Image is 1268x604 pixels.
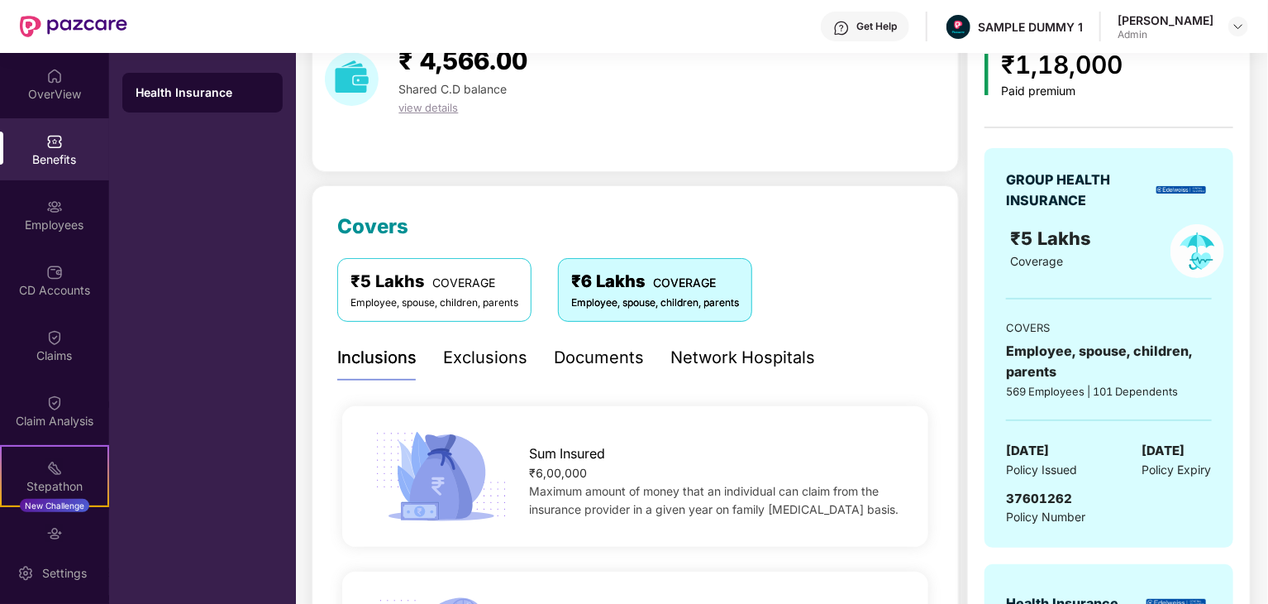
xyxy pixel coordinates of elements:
div: Stepathon [2,478,107,495]
div: 569 Employees | 101 Dependents [1006,383,1211,400]
span: Coverage [1011,254,1064,268]
span: 37601262 [1006,491,1072,506]
span: [DATE] [1006,441,1049,461]
span: COVERAGE [653,276,716,290]
span: ₹ 4,566.00 [398,46,527,75]
img: icon [984,54,989,95]
span: view details [398,101,458,114]
img: svg+xml;base64,PHN2ZyBpZD0iQ2xhaW0iIHhtbG5zPSJodHRwOi8vd3d3LnczLm9yZy8yMDAwL3N2ZyIgd2lkdGg9IjIwIi... [46,395,63,411]
div: COVERS [1006,319,1211,336]
div: Employee, spouse, children, parents [1006,341,1211,382]
span: COVERAGE [432,276,495,290]
span: [DATE] [1142,441,1185,461]
span: Covers [337,214,408,238]
span: Policy Expiry [1142,461,1212,479]
div: Exclusions [443,345,527,371]
div: Paid premium [1002,84,1123,98]
img: insurerLogo [1156,186,1206,194]
div: Settings [37,565,92,582]
div: Get Help [856,20,897,33]
div: Employee, spouse, children, parents [571,295,739,311]
img: svg+xml;base64,PHN2ZyBpZD0iU2V0dGluZy0yMHgyMCIgeG1sbnM9Imh0dHA6Ly93d3cudzMub3JnLzIwMDAvc3ZnIiB3aW... [17,565,34,582]
div: SAMPLE DUMMY 1 [978,19,1083,35]
img: svg+xml;base64,PHN2ZyB4bWxucz0iaHR0cDovL3d3dy53My5vcmcvMjAwMC9zdmciIHdpZHRoPSIyMSIgaGVpZ2h0PSIyMC... [46,460,63,477]
img: svg+xml;base64,PHN2ZyBpZD0iSG9tZSIgeG1sbnM9Imh0dHA6Ly93d3cudzMub3JnLzIwMDAvc3ZnIiB3aWR0aD0iMjAiIG... [46,68,63,84]
img: svg+xml;base64,PHN2ZyBpZD0iQmVuZWZpdHMiIHhtbG5zPSJodHRwOi8vd3d3LnczLm9yZy8yMDAwL3N2ZyIgd2lkdGg9Ij... [46,133,63,150]
div: Employee, spouse, children, parents [350,295,518,311]
img: Pazcare_Alternative_logo-01-01.png [946,15,970,39]
span: Policy Number [1006,510,1085,524]
img: policyIcon [1170,224,1224,278]
div: GROUP HEALTH INSURANCE [1006,170,1151,211]
div: Health Insurance [136,84,269,101]
div: Network Hospitals [670,345,815,371]
div: New Challenge [20,499,89,512]
span: Shared C.D balance [398,82,507,96]
div: ₹5 Lakhs [350,269,518,295]
img: svg+xml;base64,PHN2ZyBpZD0iSGVscC0zMngzMiIgeG1sbnM9Imh0dHA6Ly93d3cudzMub3JnLzIwMDAvc3ZnIiB3aWR0aD... [833,20,850,36]
img: svg+xml;base64,PHN2ZyBpZD0iRHJvcGRvd24tMzJ4MzIiIHhtbG5zPSJodHRwOi8vd3d3LnczLm9yZy8yMDAwL3N2ZyIgd2... [1232,20,1245,33]
div: Inclusions [337,345,417,371]
div: ₹6 Lakhs [571,269,739,295]
span: Policy Issued [1006,461,1077,479]
img: svg+xml;base64,PHN2ZyBpZD0iRW5kb3JzZW1lbnRzIiB4bWxucz0iaHR0cDovL3d3dy53My5vcmcvMjAwMC9zdmciIHdpZH... [46,525,63,542]
span: Maximum amount of money that an individual can claim from the insurance provider in a given year ... [529,484,899,516]
div: Admin [1118,28,1213,41]
img: svg+xml;base64,PHN2ZyBpZD0iRW1wbG95ZWVzIiB4bWxucz0iaHR0cDovL3d3dy53My5vcmcvMjAwMC9zdmciIHdpZHRoPS... [46,199,63,215]
img: icon [369,427,512,526]
img: svg+xml;base64,PHN2ZyBpZD0iQ2xhaW0iIHhtbG5zPSJodHRwOi8vd3d3LnczLm9yZy8yMDAwL3N2ZyIgd2lkdGg9IjIwIi... [46,329,63,346]
span: ₹5 Lakhs [1011,228,1097,249]
div: Documents [554,345,644,371]
img: New Pazcare Logo [20,16,127,37]
span: Sum Insured [529,443,605,464]
img: download [325,52,379,106]
img: svg+xml;base64,PHN2ZyBpZD0iQ0RfQWNjb3VudHMiIGRhdGEtbmFtZT0iQ0QgQWNjb3VudHMiIHhtbG5zPSJodHRwOi8vd3... [46,264,63,280]
div: ₹1,18,000 [1002,46,1123,84]
div: [PERSON_NAME] [1118,12,1213,28]
div: ₹6,00,000 [529,464,902,482]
